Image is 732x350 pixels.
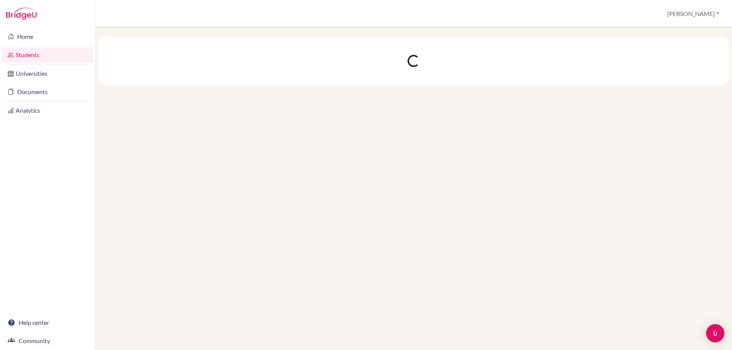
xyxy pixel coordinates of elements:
[6,8,37,20] img: Bridge-U
[2,47,93,62] a: Students
[2,84,93,99] a: Documents
[2,315,93,330] a: Help center
[2,103,93,118] a: Analytics
[706,324,724,342] div: Open Intercom Messenger
[2,66,93,81] a: Universities
[2,333,93,348] a: Community
[2,29,93,44] a: Home
[664,6,723,21] button: [PERSON_NAME]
